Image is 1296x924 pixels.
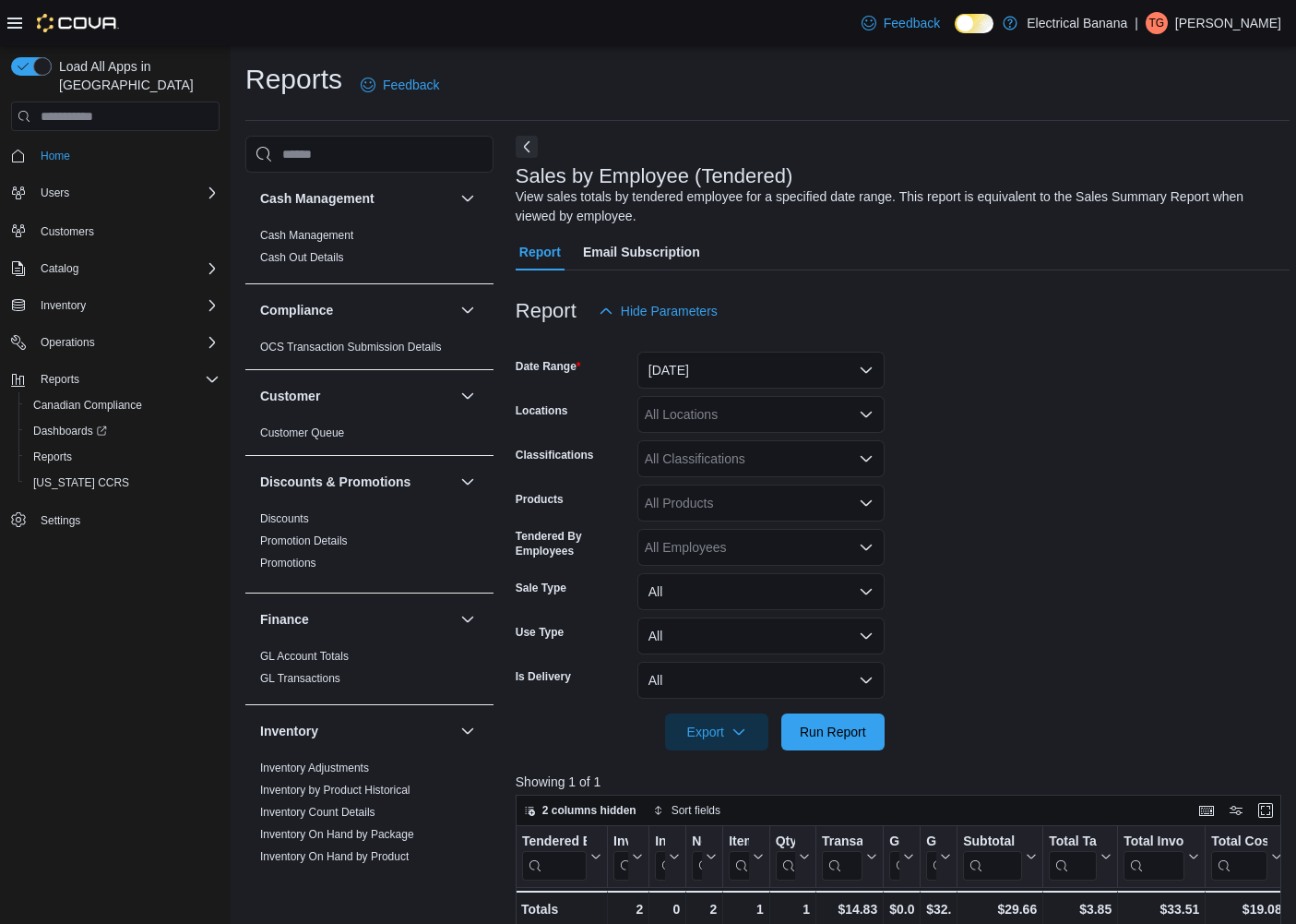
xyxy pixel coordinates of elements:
[1211,834,1281,881] button: Total Cost
[655,834,680,881] button: Invoices Ref
[859,451,874,466] button: Open list of options
[1135,12,1138,34] p: |
[692,898,717,920] div: 2
[33,475,129,490] span: [US_STATE] CCRS
[26,394,220,416] span: Canadian Compliance
[519,234,561,270] span: Report
[18,470,227,496] button: [US_STATE] CCRS
[516,165,793,187] h3: Sales by Employee (Tendered)
[655,834,665,881] div: Invoices Ref
[33,294,220,317] span: Inventory
[260,610,453,629] button: Finance
[1124,898,1199,920] div: $33.51
[1124,834,1199,881] button: Total Invoiced
[41,372,79,387] span: Reports
[18,418,227,444] a: Dashboards
[621,302,718,320] span: Hide Parameters
[822,834,862,851] div: Transaction Average
[613,834,628,881] div: Invoices Sold
[963,834,1037,881] button: Subtotal
[4,256,227,282] button: Catalog
[516,669,571,684] label: Is Delivery
[260,650,349,663] a: GL Account Totals
[260,722,318,740] h3: Inventory
[822,834,877,881] button: Transaction Average
[260,671,340,686] span: GL Transactions
[4,217,227,244] button: Customers
[613,898,643,920] div: 2
[260,828,414,841] a: Inventory On Hand by Package
[542,803,636,818] span: 2 columns hidden
[260,426,344,440] span: Customer Queue
[822,898,877,920] div: $14.83
[41,298,86,313] span: Inventory
[260,301,333,319] h3: Compliance
[33,144,220,167] span: Home
[41,149,70,163] span: Home
[260,672,340,685] a: GL Transactions
[245,508,493,593] div: Discounts & Promotions
[457,471,479,493] button: Discounts & Promotions
[353,66,446,103] a: Feedback
[260,387,453,405] button: Customer
[260,512,309,525] a: Discounts
[613,834,643,881] button: Invoices Sold
[781,714,885,750] button: Run Report
[260,473,453,491] button: Discounts & Promotions
[776,834,795,851] div: Qty Per Transaction
[955,33,956,34] span: Dark Mode
[33,331,220,354] span: Operations
[245,422,493,455] div: Customer
[516,448,594,462] label: Classifications
[859,407,874,422] button: Open list of options
[521,898,601,920] div: Totals
[41,224,94,239] span: Customers
[260,649,349,664] span: GL Account Totals
[692,834,702,881] div: Net Sold
[637,352,885,389] button: [DATE]
[37,14,119,32] img: Cova
[655,834,665,851] div: Invoices Ref
[4,142,227,169] button: Home
[729,898,764,920] div: 1
[963,834,1022,851] div: Subtotal
[260,783,410,798] span: Inventory by Product Historical
[822,834,862,881] div: Transaction Average
[33,182,77,204] button: Users
[260,722,453,740] button: Inventory
[260,534,348,547] a: Promotion Details
[859,496,874,510] button: Open list of options
[33,510,88,532] a: Settings
[33,182,220,204] span: Users
[516,773,1290,791] p: Showing 1 of 1
[260,426,344,439] a: Customer Queue
[41,335,95,350] span: Operations
[516,492,564,507] label: Products
[26,420,114,442] a: Dashboards
[260,805,375,820] span: Inventory Count Details
[1049,898,1112,920] div: $3.85
[963,898,1037,920] div: $29.66
[516,359,581,374] label: Date Range
[776,834,795,881] div: Qty Per Transaction
[260,189,453,208] button: Cash Management
[516,300,577,322] h3: Report
[457,299,479,321] button: Compliance
[1211,834,1266,881] div: Total Cost
[33,450,72,464] span: Reports
[260,761,369,775] span: Inventory Adjustments
[260,228,353,243] span: Cash Management
[692,834,702,851] div: Net Sold
[457,720,479,742] button: Inventory
[260,557,316,570] a: Promotions
[33,294,93,317] button: Inventory
[26,472,137,494] a: [US_STATE] CCRS
[383,76,439,94] span: Feedback
[457,608,479,630] button: Finance
[1175,12,1281,34] p: [PERSON_NAME]
[260,189,375,208] h3: Cash Management
[33,331,102,354] button: Operations
[516,403,568,418] label: Locations
[33,424,107,438] span: Dashboards
[889,834,899,881] div: Gift Card Sales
